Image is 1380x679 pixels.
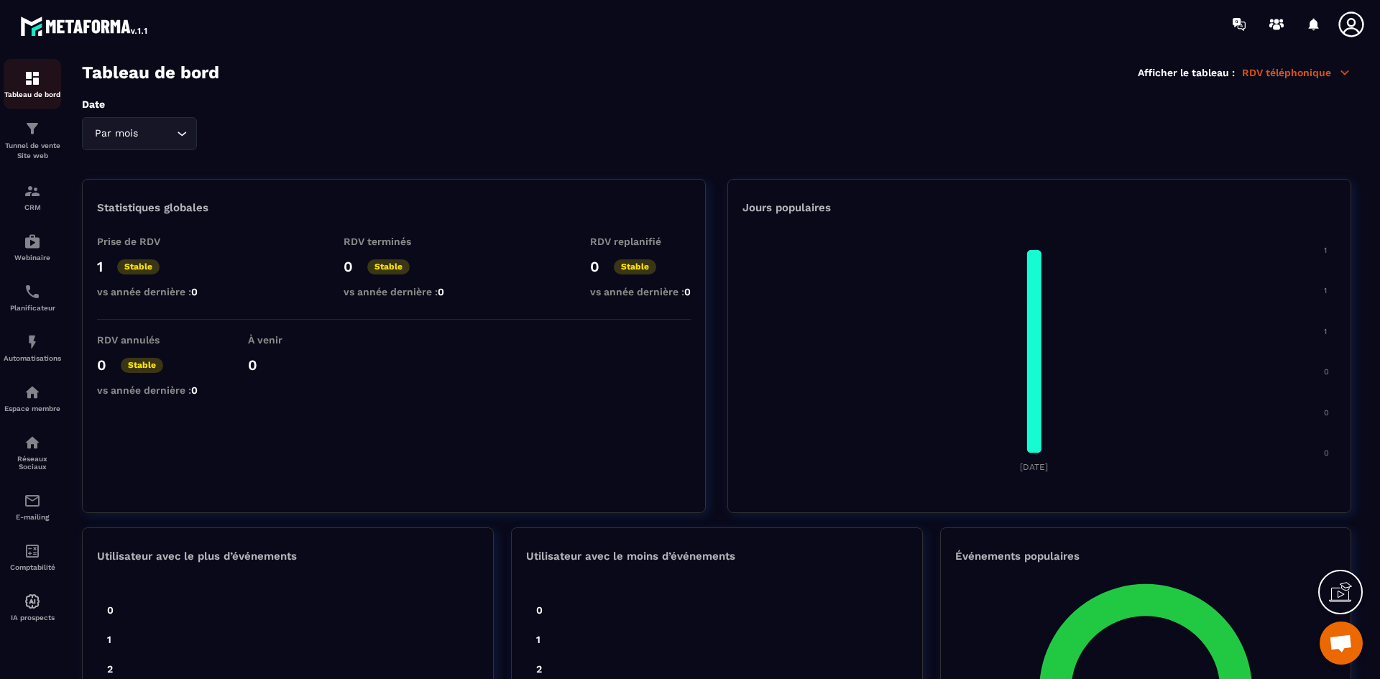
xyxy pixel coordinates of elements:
p: Réseaux Sociaux [4,455,61,471]
p: Stable [614,259,656,274]
p: CRM [4,203,61,211]
p: Stable [121,358,163,373]
img: social-network [24,434,41,451]
a: schedulerschedulerPlanificateur [4,272,61,323]
img: scheduler [24,283,41,300]
a: emailemailE-mailing [4,481,61,532]
p: RDV terminés [344,236,444,247]
img: formation [24,183,41,200]
tspan: 0 [1324,448,1329,458]
img: formation [24,70,41,87]
img: formation [24,120,41,137]
p: Événements populaires [955,550,1336,563]
p: Stable [367,259,410,274]
p: Stable [117,259,160,274]
a: formationformationCRM [4,172,61,222]
h3: Tableau de bord [82,63,219,83]
p: 0 [248,356,257,374]
p: Utilisateur avec le moins d’événements [526,550,908,563]
tspan: 0 [536,604,543,616]
tspan: [DATE] [1020,462,1048,472]
img: automations [24,333,41,351]
img: accountant [24,542,41,560]
a: formationformationTunnel de vente Site web [4,109,61,172]
label: Date [82,98,197,110]
p: Webinaire [4,254,61,262]
p: Utilisateur avec le plus d’événements [97,550,479,563]
p: Afficher le tableau : [1138,67,1235,78]
tspan: 2 [536,663,542,675]
a: automationsautomationsEspace membre [4,373,61,423]
p: Planificateur [4,304,61,312]
p: 1 [97,258,103,275]
tspan: 0 [107,604,114,616]
p: RDV replanifié [590,236,691,247]
a: social-networksocial-networkRéseaux Sociaux [4,423,61,481]
p: RDV téléphonique [1242,66,1351,79]
p: 0 [97,356,106,374]
img: automations [24,593,41,610]
p: vs année dernière : [97,286,198,297]
input: Search for option [141,126,173,142]
div: Search for option [82,117,197,150]
p: Prise de RDV [97,236,198,247]
tspan: 0 [1324,408,1329,417]
a: automationsautomationsWebinaire [4,222,61,272]
span: Par mois [91,126,141,142]
img: automations [24,233,41,250]
span: 0 [684,286,691,297]
tspan: 1 [1324,246,1327,255]
img: logo [20,13,149,39]
p: vs année dernière : [590,286,691,297]
tspan: 2 [107,663,113,675]
p: IA prospects [4,614,61,622]
p: Comptabilité [4,563,61,571]
p: E-mailing [4,513,61,521]
span: 0 [438,286,444,297]
tspan: 0 [1324,367,1329,377]
p: 0 [590,258,599,275]
tspan: 1 [107,634,111,645]
tspan: 1 [536,634,540,645]
span: 0 [191,384,198,396]
p: Tunnel de vente Site web [4,141,61,161]
a: accountantaccountantComptabilité [4,532,61,582]
span: 0 [191,286,198,297]
img: email [24,492,41,509]
p: Espace membre [4,405,61,412]
a: automationsautomationsAutomatisations [4,323,61,373]
p: Tableau de bord [4,91,61,98]
a: formationformationTableau de bord [4,59,61,109]
p: 0 [344,258,353,275]
tspan: 1 [1324,286,1327,295]
p: Jours populaires [742,201,831,214]
p: À venir [248,334,282,346]
p: vs année dernière : [344,286,444,297]
p: vs année dernière : [97,384,198,396]
p: RDV annulés [97,334,198,346]
img: automations [24,384,41,401]
tspan: 1 [1324,327,1327,336]
p: Automatisations [4,354,61,362]
p: Statistiques globales [97,201,208,214]
a: Ouvrir le chat [1320,622,1363,665]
